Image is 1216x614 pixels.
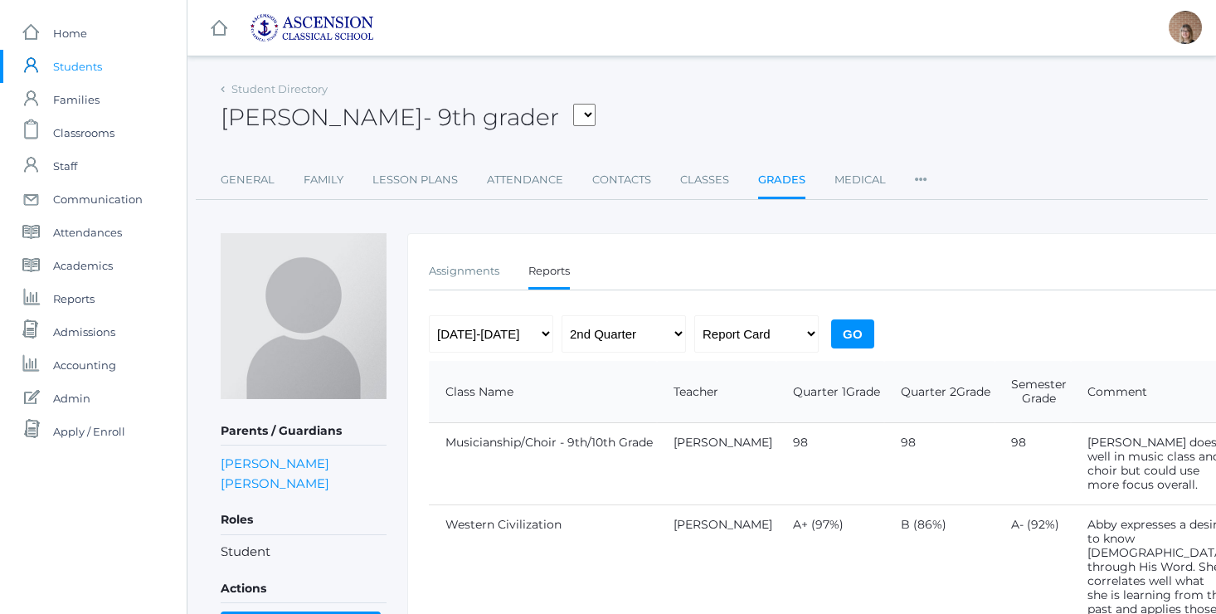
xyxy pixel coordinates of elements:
[221,475,329,491] a: [PERSON_NAME]
[445,517,562,532] a: Western Civilization
[53,282,95,315] span: Reports
[53,149,77,183] span: Staff
[221,163,275,197] a: General
[592,163,651,197] a: Contacts
[53,315,115,348] span: Admissions
[423,103,559,131] span: - 9th grader
[776,423,884,505] td: 98
[53,382,90,415] span: Admin
[674,517,772,532] a: [PERSON_NAME]
[53,348,116,382] span: Accounting
[231,82,328,95] a: Student Directory
[53,83,100,116] span: Families
[680,163,729,197] a: Classes
[884,423,995,505] td: 98
[221,233,387,399] img: Abby Daniels
[53,17,87,50] span: Home
[445,435,653,450] a: Musicianship/Choir - 9th/10th Grade
[674,435,772,450] a: [PERSON_NAME]
[53,249,113,282] span: Academics
[995,361,1071,423] th: Semester Grade
[884,361,995,423] th: Grade
[429,361,657,423] th: Class Name
[221,105,596,130] h2: [PERSON_NAME]
[758,163,805,199] a: Grades
[995,423,1071,505] td: 98
[221,456,329,471] a: [PERSON_NAME]
[53,216,122,249] span: Attendances
[221,543,387,562] li: Student
[487,163,563,197] a: Attendance
[901,384,956,399] span: Quarter 2
[53,415,125,448] span: Apply / Enroll
[221,575,387,603] h5: Actions
[250,13,374,42] img: ascension-logo-blue-113fc29133de2fb5813e50b71547a291c5fdb7962bf76d49838a2a14a36269ea.jpg
[776,361,884,423] th: Grade
[831,319,874,348] input: Go
[304,163,343,197] a: Family
[221,417,387,446] h5: Parents / Guardians
[53,183,143,216] span: Communication
[528,255,570,290] a: Reports
[834,163,886,197] a: Medical
[221,506,387,534] h5: Roles
[429,255,499,288] a: Assignments
[1169,11,1202,44] div: Becky Logan
[657,361,776,423] th: Teacher
[53,50,102,83] span: Students
[793,384,846,399] span: Quarter 1
[372,163,458,197] a: Lesson Plans
[53,116,114,149] span: Classrooms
